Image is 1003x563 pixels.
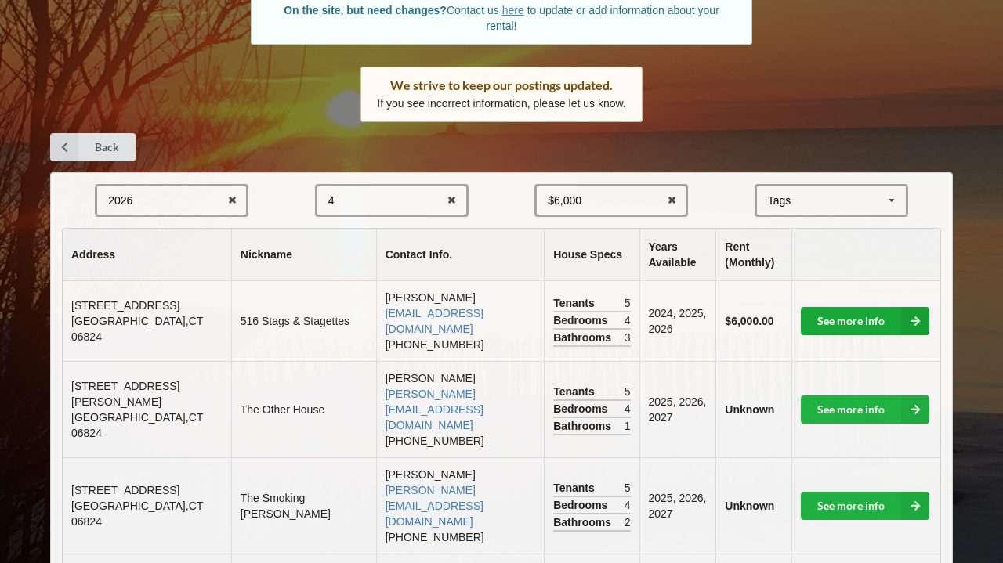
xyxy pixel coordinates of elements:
[801,307,929,335] a: See more info
[764,192,814,210] div: Tags
[801,492,929,520] a: See more info
[376,361,545,457] td: [PERSON_NAME] [PHONE_NUMBER]
[376,229,545,281] th: Contact Info.
[553,514,615,530] span: Bathrooms
[625,418,631,434] span: 1
[71,299,179,312] span: [STREET_ADDRESS]
[284,4,719,32] span: Contact us to update or add information about your rental!
[63,229,231,281] th: Address
[548,195,581,206] div: $6,000
[71,411,203,439] span: [GEOGRAPHIC_DATA] , CT 06824
[725,403,774,416] b: Unknown
[377,96,626,111] p: If you see incorrect information, please let us know.
[625,312,631,328] span: 4
[801,395,929,424] a: See more info
[553,384,599,399] span: Tenants
[386,388,483,431] a: [PERSON_NAME][EMAIL_ADDRESS][DOMAIN_NAME]
[377,78,626,93] div: We strive to keep our postings updated.
[625,497,631,513] span: 4
[328,195,335,206] div: 4
[553,312,611,328] span: Bedrooms
[625,295,631,311] span: 5
[50,133,136,161] a: Back
[639,361,716,457] td: 2025, 2026, 2027
[231,361,376,457] td: The Other House
[71,484,179,496] span: [STREET_ADDRESS]
[231,281,376,361] td: 516 Stags & Stagettes
[386,307,483,335] a: [EMAIL_ADDRESS][DOMAIN_NAME]
[386,484,483,528] a: [PERSON_NAME][EMAIL_ADDRESS][DOMAIN_NAME]
[625,384,631,399] span: 5
[553,480,599,496] span: Tenants
[553,330,615,345] span: Bathrooms
[108,195,132,206] div: 2026
[553,497,611,513] span: Bedrooms
[625,330,631,345] span: 3
[625,514,631,530] span: 2
[376,281,545,361] td: [PERSON_NAME] [PHONE_NUMBER]
[502,4,524,16] a: here
[231,457,376,554] td: The Smoking [PERSON_NAME]
[725,315,773,327] b: $6,000.00
[639,229,716,281] th: Years Available
[625,401,631,417] span: 4
[553,401,611,417] span: Bedrooms
[544,229,639,281] th: House Specs
[715,229,791,281] th: Rent (Monthly)
[71,500,203,528] span: [GEOGRAPHIC_DATA] , CT 06824
[231,229,376,281] th: Nickname
[71,380,179,408] span: [STREET_ADDRESS][PERSON_NAME]
[725,500,774,512] b: Unknown
[639,281,716,361] td: 2024, 2025, 2026
[284,4,447,16] b: On the site, but need changes?
[376,457,545,554] td: [PERSON_NAME] [PHONE_NUMBER]
[639,457,716,554] td: 2025, 2026, 2027
[553,295,599,311] span: Tenants
[553,418,615,434] span: Bathrooms
[625,480,631,496] span: 5
[71,315,203,343] span: [GEOGRAPHIC_DATA] , CT 06824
